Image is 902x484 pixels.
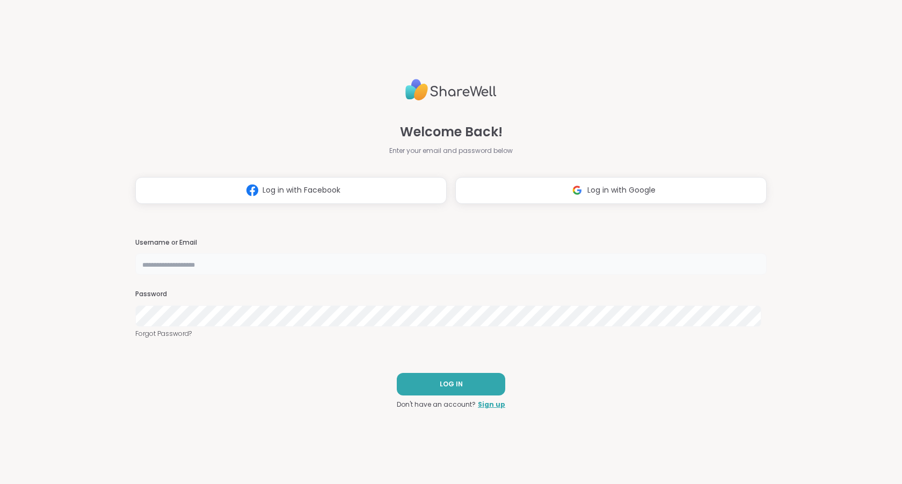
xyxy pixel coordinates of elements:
[135,177,447,204] button: Log in with Facebook
[135,329,767,339] a: Forgot Password?
[567,180,587,200] img: ShareWell Logomark
[397,373,505,395] button: LOG IN
[440,379,463,389] span: LOG IN
[263,185,340,196] span: Log in with Facebook
[455,177,767,204] button: Log in with Google
[400,122,503,142] span: Welcome Back!
[242,180,263,200] img: ShareWell Logomark
[405,75,497,105] img: ShareWell Logo
[389,146,513,156] span: Enter your email and password below
[135,238,767,247] h3: Username or Email
[587,185,656,196] span: Log in with Google
[135,290,767,299] h3: Password
[478,400,505,409] a: Sign up
[397,400,476,409] span: Don't have an account?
